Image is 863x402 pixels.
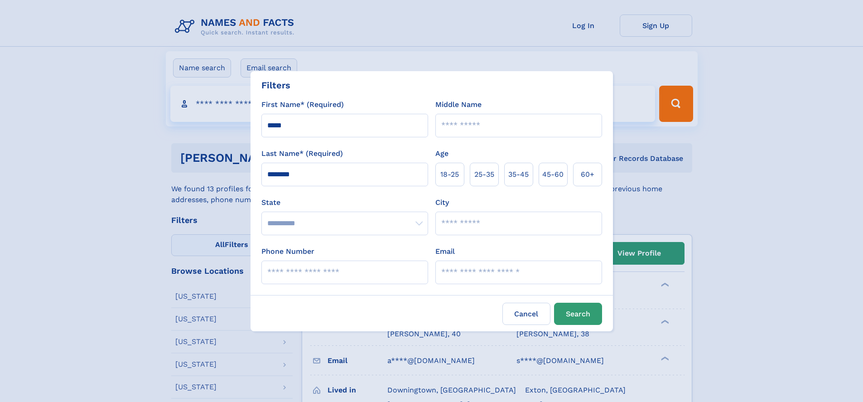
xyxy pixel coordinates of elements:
[581,169,594,180] span: 60+
[554,303,602,325] button: Search
[435,148,448,159] label: Age
[508,169,529,180] span: 35‑45
[261,99,344,110] label: First Name* (Required)
[435,246,455,257] label: Email
[261,148,343,159] label: Last Name* (Required)
[542,169,564,180] span: 45‑60
[261,78,290,92] div: Filters
[435,197,449,208] label: City
[502,303,550,325] label: Cancel
[474,169,494,180] span: 25‑35
[261,197,428,208] label: State
[440,169,459,180] span: 18‑25
[261,246,314,257] label: Phone Number
[435,99,482,110] label: Middle Name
